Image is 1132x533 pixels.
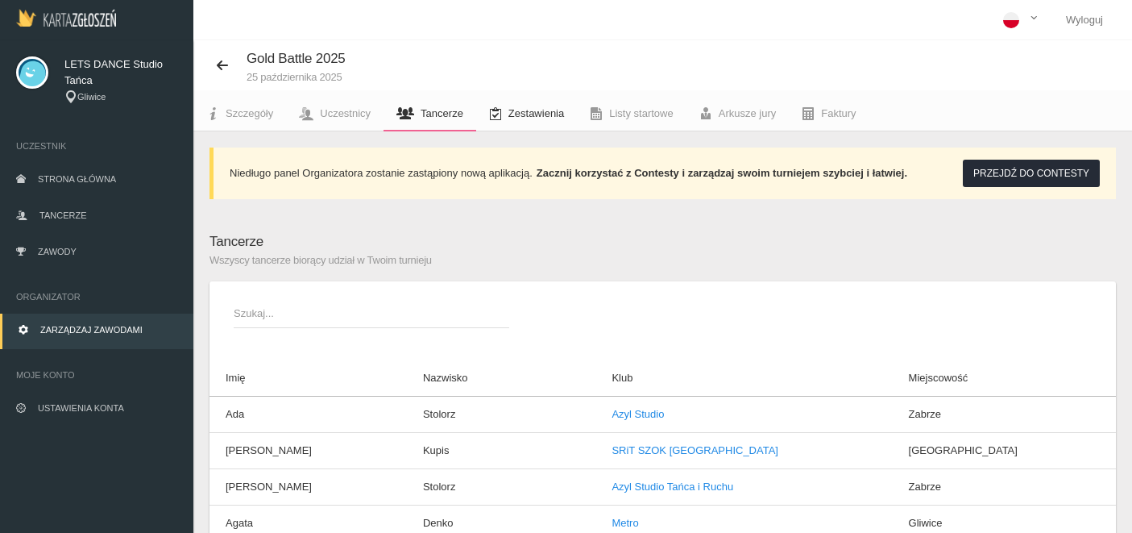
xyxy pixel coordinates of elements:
span: Strona główna [38,174,116,184]
span: Organizator [16,289,177,305]
td: Ada [209,397,407,433]
th: Nazwisko [407,360,595,397]
td: Kupis [407,433,595,469]
span: Szczegóły [226,107,273,119]
th: Klub [595,360,892,397]
small: Wszyscy tancerze biorący udział w Twoim turnieju [209,255,1116,265]
span: Szukaj... [234,306,493,322]
td: Stolorz [407,397,595,433]
a: Arkusze jury [686,96,790,131]
span: Uczestnicy [320,107,371,119]
button: Przejdź do Contesty [963,160,1100,187]
td: Zabrze [893,469,1116,506]
a: Tancerze [384,96,476,131]
span: LETS DANCE Studio Tańca [64,56,177,89]
span: Zawody [38,247,77,256]
span: Zestawienia [508,107,564,119]
span: Tancerze [39,210,86,220]
h5: Tancerze [209,231,1116,265]
span: Uczestnik [16,138,177,154]
strong: Zacznij korzystać z Contesty i zarządzaj swoim turniejem szybciej i łatwiej. [537,167,907,179]
a: Zestawienia [476,96,577,131]
a: Metro [612,517,638,529]
span: Zarządzaj zawodami [40,325,143,335]
th: Imię [209,360,407,397]
small: 25 października 2025 [247,72,346,82]
a: Szczegóły [193,96,286,131]
img: Logo [16,9,116,27]
a: Faktury [789,96,869,131]
td: Zabrze [893,397,1116,433]
img: svg [16,56,48,89]
td: [GEOGRAPHIC_DATA] [893,433,1116,469]
span: Ustawienia konta [38,403,124,413]
a: SRiT SZOK [GEOGRAPHIC_DATA] [612,444,778,456]
span: Faktury [821,107,856,119]
span: Listy startowe [609,107,673,119]
a: Uczestnicy [286,96,384,131]
input: Szukaj... [234,298,509,328]
td: Stolorz [407,469,595,506]
a: Azyl Studio [612,408,664,420]
a: Azyl Studio Tańca i Ruchu [612,481,733,493]
span: Arkusze jury [719,107,777,119]
th: Miejscowość [893,360,1116,397]
a: Listy startowe [577,96,686,131]
div: Gliwice [64,90,177,104]
td: [PERSON_NAME] [209,433,407,469]
span: Niedługo panel Organizatora zostanie zastąpiony nową aplikacją. [230,167,533,179]
span: Moje konto [16,367,177,383]
span: Gold Battle 2025 [247,51,346,66]
td: [PERSON_NAME] [209,469,407,506]
span: Tancerze [421,107,463,119]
